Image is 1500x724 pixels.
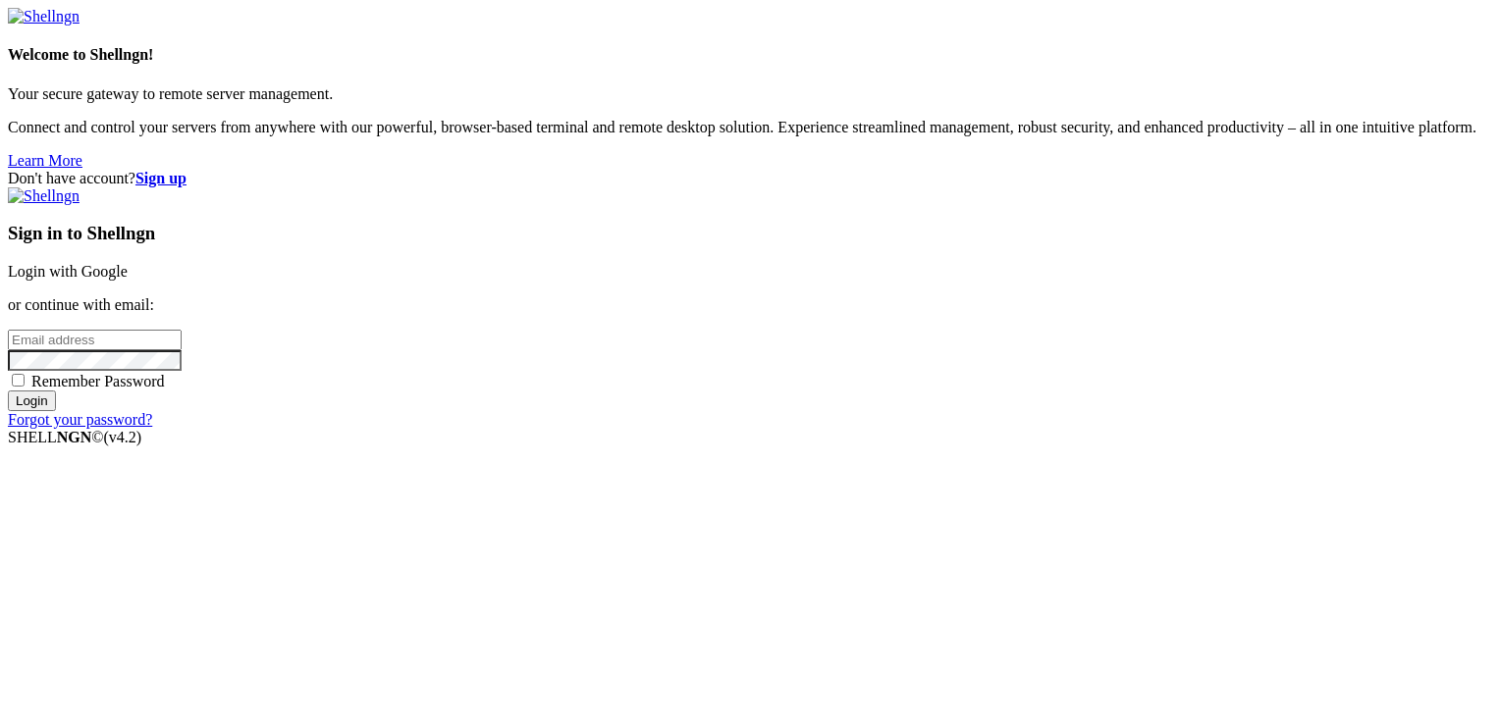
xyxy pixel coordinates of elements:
span: 4.2.0 [104,429,142,445]
a: Login with Google [8,263,128,280]
p: Your secure gateway to remote server management. [8,85,1492,103]
h4: Welcome to Shellngn! [8,46,1492,64]
a: Sign up [135,170,187,186]
p: Connect and control your servers from anywhere with our powerful, browser-based terminal and remo... [8,119,1492,136]
b: NGN [57,429,92,445]
span: Remember Password [31,373,165,389]
img: Shellngn [8,8,80,26]
img: Shellngn [8,187,80,205]
h3: Sign in to Shellngn [8,223,1492,244]
input: Login [8,390,56,411]
div: Don't have account? [8,170,1492,187]
p: or continue with email: [8,296,1492,314]
a: Learn More [8,152,82,169]
a: Forgot your password? [8,411,152,428]
input: Email address [8,330,182,350]
input: Remember Password [12,374,25,387]
span: SHELL © [8,429,141,445]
